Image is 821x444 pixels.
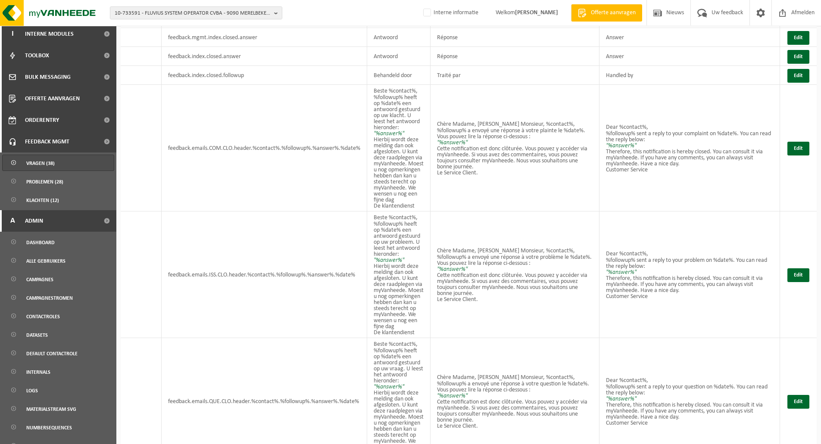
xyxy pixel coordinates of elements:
[2,271,114,287] a: Campagnes
[367,211,431,338] td: Beste %contact%,
[25,210,43,232] span: Admin
[2,155,114,171] a: Vragen (38)
[606,167,773,173] p: Customer Service
[26,419,72,436] span: Numbersequences
[606,384,773,396] p: %followup% sent a reply to your question on %date%. You can read the reply below:
[367,47,431,66] td: Antwoord
[2,234,114,250] a: Dashboard
[437,255,593,267] p: %followup% a envoyé une réponse à votre problème le %date%. Vous pouvez lire la réponse ci-dessous :
[606,270,773,276] p: "%answer%"
[606,258,773,270] p: %followup% sent a reply to your problem on %date%. You can read the reply below:
[374,137,424,203] p: Hierbij wordt deze melding dan ook afgesloten. U kunt deze raadplegen via myVanheede. Moest u nog...
[2,419,114,435] a: Numbersequences
[25,45,49,66] span: Toolbox
[787,142,809,155] button: Edit
[606,294,773,300] p: Customer Service
[2,289,114,306] a: Campagnestromen
[599,47,780,66] td: Answer
[26,155,55,171] span: Vragen (38)
[437,393,593,399] p: "%answer%"
[589,9,638,17] span: Offerte aanvragen
[26,308,60,325] span: Contactroles
[606,396,773,402] p: "%answer%"
[599,85,780,211] td: Dear %contact%,
[431,47,599,66] td: Réponse
[606,420,773,426] p: Customer Service
[787,69,809,83] button: Edit
[25,23,74,45] span: Interne modules
[367,66,431,85] td: Behandeld door
[26,271,53,288] span: Campagnes
[437,273,593,297] p: Cette notification est donc clôturée. Vous pouvez y accéder via myVanheede. Si vous avez des comm...
[26,290,73,306] span: Campagnestromen
[606,149,773,167] p: Therefore, this notification is hereby closed. You can consult it via myVanheede. If you have any...
[606,143,773,149] p: "%answer%"
[2,401,114,417] a: Materialstream SVG
[421,6,478,19] label: Interne informatie
[599,211,780,338] td: Dear %contact%,
[374,95,424,131] p: %followup% heeft op %date% een antwoord gestuurd op uw klacht. U leest het antwoord hieronder:
[374,131,424,137] p: "%answer%"
[162,85,367,211] td: feedback.emails.COM.CLO.header.%contact%.%followup%.%answer%.%date%
[2,382,114,398] a: Logs
[437,267,593,273] p: "%answer%"
[431,28,599,47] td: Réponse
[606,276,773,294] p: Therefore, this notification is hereby closed. You can consult it via myVanheede. If you have any...
[431,85,599,211] td: Chère Madame, [PERSON_NAME] Monsieur, %contact%,
[26,253,66,269] span: Alle gebruikers
[437,381,593,393] p: %followup% a envoyé une réponse à votre question le %date%. Vous pouvez lire la réponse ci-dessous :
[787,395,809,409] button: Edit
[787,50,809,64] button: Edit
[571,4,642,22] a: Offerte aanvragen
[26,401,76,417] span: Materialstream SVG
[374,384,424,390] p: "%answer%"
[437,170,593,176] p: Le Service Client.
[599,28,780,47] td: Answer
[606,402,773,420] p: Therefore, this notification is hereby closed. You can consult it via myVanheede. If you have any...
[437,297,593,303] p: Le Service Client.
[26,234,55,251] span: Dashboard
[374,348,424,384] p: %followup% heeft op %date% een antwoord gestuurd op uw vraag. U leest het antwoord hieronder:
[599,66,780,85] td: Handled by
[515,9,558,16] strong: [PERSON_NAME]
[25,109,97,131] span: Orderentry Goedkeuring
[26,382,38,399] span: Logs
[162,66,367,85] td: feedback.index.closed.followup
[26,345,78,362] span: default contactrole
[437,140,593,146] p: "%answer%"
[26,192,59,208] span: Klachten (12)
[437,423,593,429] p: Le Service Client.
[437,128,593,140] p: %followup% a envoyé une réponse à votre plainte le %date%. Vous pouvez lire la réponse ci-dessous :
[26,364,50,380] span: Internals
[374,264,424,330] p: Hierbij wordt deze melding dan ook afgesloten. U kunt deze raadplegen via myVanheede. Moest u nog...
[26,174,63,190] span: Problemen (28)
[787,268,809,282] button: Edit
[374,258,424,264] p: "%answer%"
[162,28,367,47] td: feedback.mgmt.index.closed.answer
[367,85,431,211] td: Beste %contact%,
[25,66,71,88] span: Bulk Messaging
[437,399,593,423] p: Cette notification est donc clôturée. Vous pouvez y accéder via myVanheede. Si vous avez des comm...
[2,252,114,269] a: Alle gebruikers
[25,88,80,109] span: Offerte aanvragen
[162,211,367,338] td: feedback.emails.ISS.CLO.header.%contact%.%followup%.%answer%.%date%
[367,28,431,47] td: Antwoord
[2,173,114,189] a: Problemen (28)
[606,131,773,143] p: %followup% sent a reply to your complaint on %date%. You can read the reply below:
[374,330,424,336] p: De klantendienst
[26,327,48,343] span: Datasets
[374,221,424,258] p: %followup% heeft op %date% een antwoord gestuurd op uw probleem. U leest het antwoord hieronder:
[437,146,593,170] p: Cette notification est donc clôturée. Vous pouvez y accéder via myVanheede. Si vous avez des comm...
[25,131,69,152] span: Feedback MGMT
[9,210,16,232] span: A
[2,192,114,208] a: Klachten (12)
[115,7,271,20] span: 10-733591 - FLUVIUS SYSTEM OPERATOR CVBA - 9090 MERELBEKE-[GEOGRAPHIC_DATA], [STREET_ADDRESS]
[9,23,16,45] span: I
[2,326,114,343] a: Datasets
[787,31,809,45] button: Edit
[110,6,282,19] button: 10-733591 - FLUVIUS SYSTEM OPERATOR CVBA - 9090 MERELBEKE-[GEOGRAPHIC_DATA], [STREET_ADDRESS]
[2,308,114,324] a: Contactroles
[2,345,114,361] a: default contactrole
[162,47,367,66] td: feedback.index.closed.answer
[431,211,599,338] td: Chère Madame, [PERSON_NAME] Monsieur, %contact%,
